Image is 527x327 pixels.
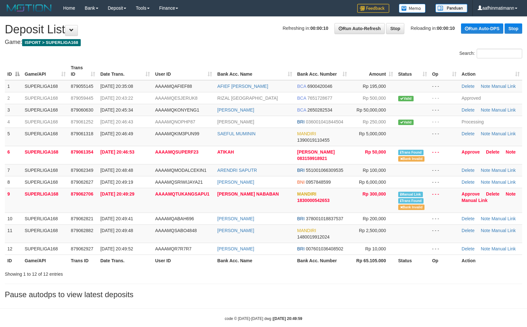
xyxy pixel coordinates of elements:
[22,62,68,80] th: Game/API: activate to sort column ascending
[462,131,474,136] a: Delete
[359,131,386,136] span: Rp 5,000,000
[5,116,22,128] td: 4
[459,255,522,266] th: Action
[5,176,22,188] td: 8
[462,191,480,197] a: Approve
[306,246,343,251] span: Copy 007601036408502 to clipboard
[459,116,522,128] td: Processing
[98,255,152,266] th: Date Trans.
[217,191,279,197] a: [PERSON_NAME] NABABAN
[363,84,386,89] span: Rp 195,000
[22,255,68,266] th: Game/API
[365,246,386,251] span: Rp 10,000
[398,156,424,162] span: Bank is not match
[491,246,516,251] a: Manual Link
[71,168,93,173] span: 879062349
[5,104,22,116] td: 3
[297,216,305,221] span: BRI
[363,119,386,124] span: Rp 250,000
[155,107,199,113] span: AAAAMQKONYENG1
[477,49,522,58] input: Search:
[307,107,332,113] span: Copy 2650282534 to clipboard
[506,191,516,197] a: Note
[22,243,68,255] td: SUPERLIGA168
[22,188,68,213] td: SUPERLIGA168
[310,26,328,31] strong: 00:00:10
[481,180,490,185] a: Note
[334,23,385,34] a: Run Auto-Refresh
[217,84,268,89] a: AFIEF [PERSON_NAME]
[5,3,54,13] img: MOTION_logo.png
[283,26,328,31] span: Refreshing in:
[297,180,305,185] span: BNI
[152,255,215,266] th: User ID
[22,80,68,92] td: SUPERLIGA168
[100,107,133,113] span: [DATE] 20:45:34
[155,216,194,221] span: AAAAMQABAH696
[5,268,215,277] div: Showing 1 to 12 of 12 entries
[481,84,490,89] a: Note
[430,92,459,104] td: - - -
[462,84,474,89] a: Delete
[297,168,305,173] span: BRI
[306,119,343,124] span: Copy 036001041844504 to clipboard
[22,213,68,224] td: SUPERLIGA168
[215,62,294,80] th: Bank Acc. Name: activate to sort column ascending
[357,107,386,113] span: Rp 50,000,000
[491,107,516,113] a: Manual Link
[155,149,198,155] span: AAAAMQSUPERF23
[5,92,22,104] td: 2
[217,246,254,251] a: [PERSON_NAME]
[437,26,455,31] strong: 00:00:10
[430,255,459,266] th: Op
[100,191,134,197] span: [DATE] 20:49:29
[297,156,327,161] span: Copy 083159918921 to clipboard
[398,205,424,210] span: Bank is not match
[459,62,522,80] th: Action: activate to sort column ascending
[217,119,254,124] a: [PERSON_NAME]
[506,149,516,155] a: Note
[100,168,133,173] span: [DATE] 20:48:48
[430,104,459,116] td: - - -
[481,228,490,233] a: Note
[491,180,516,185] a: Manual Link
[5,146,22,164] td: 6
[459,49,522,58] label: Search:
[398,192,423,197] span: Manually Linked
[399,4,426,13] img: Button%20Memo.svg
[71,246,93,251] span: 879062927
[306,216,343,221] span: Copy 378001018837537 to clipboard
[462,246,474,251] a: Delete
[217,180,254,185] a: [PERSON_NAME]
[217,168,257,173] a: ARENDRI SAPUTR
[481,168,490,173] a: Note
[22,104,68,116] td: SUPERLIGA168
[430,146,459,164] td: - - -
[411,26,455,31] span: Reloading in:
[152,62,215,80] th: User ID: activate to sort column ascending
[5,128,22,146] td: 5
[461,23,503,34] a: Run Auto-DPS
[297,96,306,101] span: BCA
[297,234,330,239] span: Copy 1480019912024 to clipboard
[435,4,467,13] img: panduan.png
[430,188,459,213] td: - - -
[481,131,490,136] a: Note
[100,149,134,155] span: [DATE] 20:46:53
[491,168,516,173] a: Manual Link
[297,138,330,143] span: Copy 1390019110455 to clipboard
[100,246,133,251] span: [DATE] 20:49:52
[22,39,81,46] span: ISPORT > SUPERLIGA168
[491,84,516,89] a: Manual Link
[71,180,93,185] span: 879062627
[295,255,350,266] th: Bank Acc. Number
[430,164,459,176] td: - - -
[459,92,522,104] td: Approved
[398,198,424,204] span: Similar transaction found
[363,216,386,221] span: Rp 200,000
[100,119,133,124] span: [DATE] 20:46:43
[359,180,386,185] span: Rp 6,000,000
[430,116,459,128] td: - - -
[100,228,133,233] span: [DATE] 20:49:48
[386,23,404,34] a: Stop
